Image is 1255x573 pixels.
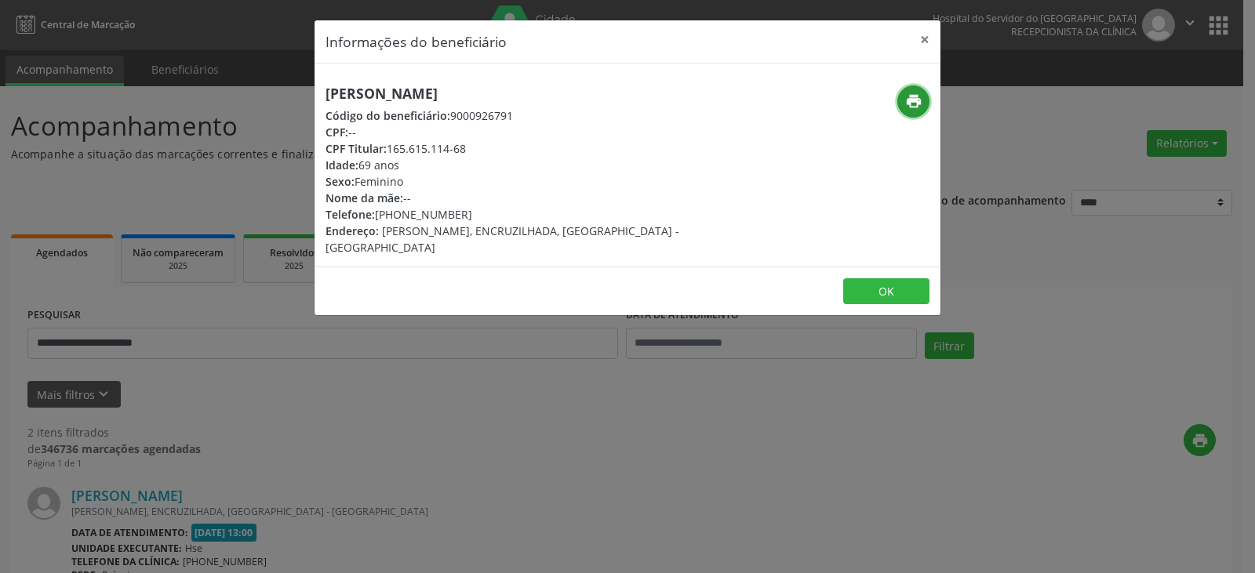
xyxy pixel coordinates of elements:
div: -- [326,190,721,206]
div: 9000926791 [326,107,721,124]
h5: Informações do beneficiário [326,31,507,52]
i: print [905,92,922,110]
h5: [PERSON_NAME] [326,85,721,102]
span: CPF Titular: [326,141,387,156]
span: Idade: [326,158,358,172]
button: print [897,85,929,118]
div: -- [326,124,721,140]
span: Sexo: [326,174,355,189]
span: Código do beneficiário: [326,108,450,123]
span: Endereço: [326,223,379,238]
span: CPF: [326,125,348,140]
div: Feminino [326,173,721,190]
span: [PERSON_NAME], ENCRUZILHADA, [GEOGRAPHIC_DATA] - [GEOGRAPHIC_DATA] [326,223,679,255]
div: 165.615.114-68 [326,140,721,157]
div: [PHONE_NUMBER] [326,206,721,223]
span: Telefone: [326,207,375,222]
button: Close [909,20,940,59]
div: 69 anos [326,157,721,173]
button: OK [843,278,929,305]
span: Nome da mãe: [326,190,403,205]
